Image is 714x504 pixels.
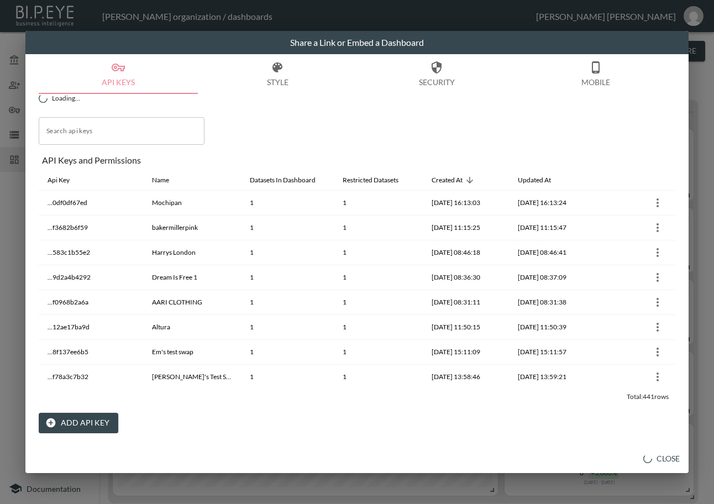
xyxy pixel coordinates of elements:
[143,216,240,240] th: bakermillerpink
[518,174,551,187] div: Updated At
[334,216,423,240] th: 1
[39,290,143,315] th: ...f0968b2a6a
[649,318,666,336] button: more
[39,413,118,433] button: Add API Key
[143,290,240,315] th: AARI CLOTHING
[250,174,316,187] div: Datasets In Dashboard
[509,216,593,240] th: 2025-10-10, 11:15:47
[39,54,198,94] button: API Keys
[423,290,509,315] th: 2025-10-09, 08:31:11
[39,94,675,103] div: Loading...
[509,315,593,340] th: 2025-10-08, 11:50:39
[423,265,509,290] th: 2025-10-09, 08:36:30
[423,340,509,365] th: 2025-10-07, 15:11:09
[593,290,675,315] th: {"key":null,"ref":null,"props":{"row":{"id":"a284c8b0-697a-4a44-88d1-b2ca55bd4aba","apiKey":"...f...
[48,174,70,187] div: Api Key
[423,315,509,340] th: 2025-10-08, 11:50:15
[143,315,240,340] th: Altura
[649,368,666,386] button: more
[334,240,423,265] th: 1
[593,315,675,340] th: {"key":null,"ref":null,"props":{"row":{"id":"ef972b43-9896-497f-be5b-6ef3af985d92","apiKey":"...1...
[593,340,675,365] th: {"key":null,"ref":null,"props":{"row":{"id":"a55b8b86-c8a6-42d7-95cb-6ab29fd0ea42","apiKey":"...8...
[432,174,463,187] div: Created At
[593,191,675,216] th: {"key":null,"ref":null,"props":{"row":{"id":"b58ae2fd-4c12-4b7c-9142-af30f97585ec","apiKey":"...0...
[241,290,334,315] th: 1
[627,392,669,401] span: Total: 441 rows
[423,240,509,265] th: 2025-10-10, 08:46:18
[42,155,675,165] div: API Keys and Permissions
[509,365,593,390] th: 2025-10-07, 13:59:21
[593,240,675,265] th: {"key":null,"ref":null,"props":{"row":{"id":"3a25a153-d1d1-4815-86c2-b4cebae5e8a7","apiKey":"...5...
[334,191,423,216] th: 1
[39,365,143,390] th: ...f78a3c7b32
[343,174,398,187] div: Restricted Datasets
[423,216,509,240] th: 2025-10-10, 11:15:25
[518,174,565,187] span: Updated At
[39,315,143,340] th: ...12ae17ba9d
[25,31,689,54] h2: Share a Link or Embed a Dashboard
[39,340,143,365] th: ...8f137ee6b5
[357,54,516,94] button: Security
[241,216,334,240] th: 1
[649,269,666,286] button: more
[241,315,334,340] th: 1
[509,191,593,216] th: 2025-10-10, 16:13:24
[152,174,183,187] span: Name
[423,191,509,216] th: 2025-10-10, 16:13:03
[509,265,593,290] th: 2025-10-09, 08:37:09
[48,174,84,187] span: Api Key
[241,365,334,390] th: 1
[593,265,675,290] th: {"key":null,"ref":null,"props":{"row":{"id":"0d2f53b0-6b83-44f5-bff7-b0197bbebeae","apiKey":"...9...
[649,293,666,311] button: more
[198,54,357,94] button: Style
[649,219,666,237] button: more
[334,365,423,390] th: 1
[516,54,675,94] button: Mobile
[39,216,143,240] th: ...f3682b6f59
[639,449,684,469] button: Close
[241,191,334,216] th: 1
[593,216,675,240] th: {"key":null,"ref":null,"props":{"row":{"id":"eaefe889-a465-479e-8fa6-796377a81017","apiKey":"...f...
[39,265,143,290] th: ...9d2a4b4292
[432,174,477,187] span: Created At
[334,265,423,290] th: 1
[143,240,240,265] th: Harrys London
[143,340,240,365] th: Em's test swap
[509,340,593,365] th: 2025-10-07, 15:11:57
[143,265,240,290] th: Dream Is Free 1
[649,244,666,261] button: more
[241,240,334,265] th: 1
[39,240,143,265] th: ...583c1b55e2
[39,191,143,216] th: ...0df0df67ed
[334,315,423,340] th: 1
[343,174,413,187] span: Restricted Datasets
[143,365,240,390] th: Liv's Test Store
[152,174,169,187] div: Name
[509,290,593,315] th: 2025-10-09, 08:31:38
[649,194,666,212] button: more
[241,340,334,365] th: 1
[593,365,675,390] th: {"key":null,"ref":null,"props":{"row":{"id":"76a73be2-a5fb-4bd4-bef0-2f5ed40face3","apiKey":"...f...
[509,240,593,265] th: 2025-10-10, 08:46:41
[143,191,240,216] th: Mochipan
[334,340,423,365] th: 1
[250,174,330,187] span: Datasets In Dashboard
[423,365,509,390] th: 2025-10-07, 13:58:46
[334,290,423,315] th: 1
[649,343,666,361] button: more
[241,265,334,290] th: 1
